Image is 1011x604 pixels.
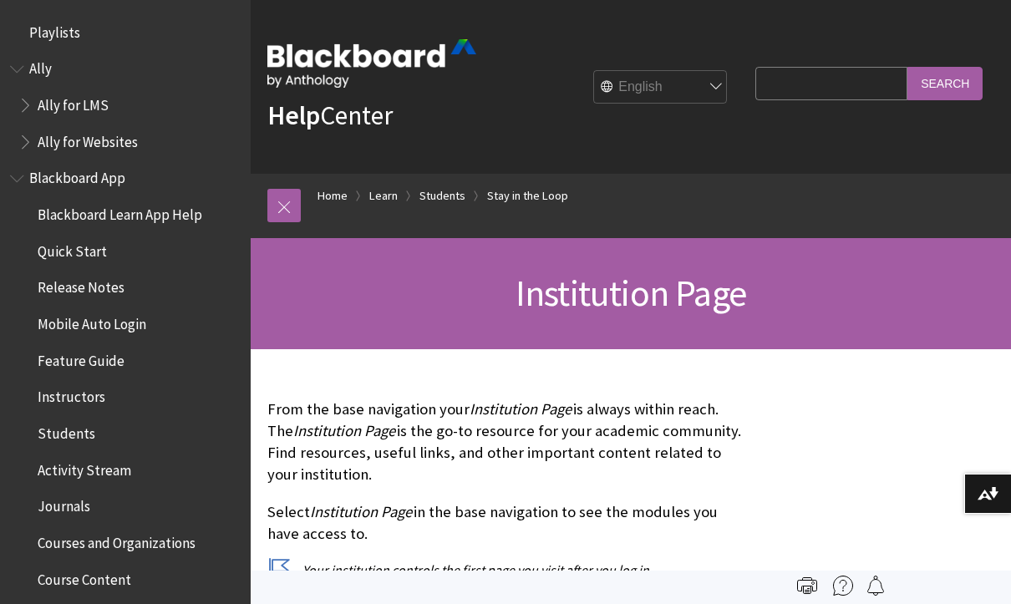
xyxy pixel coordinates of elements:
span: Students [38,419,95,442]
a: HelpCenter [267,99,393,132]
span: Blackboard Learn App Help [38,200,202,223]
span: Ally for LMS [38,91,109,114]
a: Learn [369,185,398,206]
span: Mobile Auto Login [38,310,146,332]
input: Search [907,67,983,99]
img: Blackboard by Anthology [267,39,476,88]
nav: Book outline for Anthology Ally Help [10,55,241,156]
img: Print [797,576,817,596]
a: Students [419,185,465,206]
span: Feature Guide [38,347,124,369]
span: Journals [38,493,90,515]
span: Institution Page [310,502,412,521]
span: Playlists [29,18,80,41]
span: Quick Start [38,237,107,260]
span: Ally [29,55,52,78]
span: Ally for Websites [38,128,138,150]
a: Home [318,185,348,206]
span: Blackboard App [29,165,125,187]
img: Follow this page [866,576,886,596]
strong: Help [267,99,320,132]
span: Institution Page [470,399,572,419]
img: More help [833,576,853,596]
span: Courses and Organizations [38,529,196,551]
p: Your institution controls the first page you visit after you log in. [267,561,747,579]
p: Select in the base navigation to see the modules you have access to. [267,501,747,545]
span: Activity Stream [38,456,131,479]
p: From the base navigation your is always within reach. The is the go-to resource for your academic... [267,398,747,486]
span: Instructors [38,383,105,406]
select: Site Language Selector [594,71,728,104]
span: Institution Page [293,421,395,440]
span: Release Notes [38,274,124,297]
a: Stay in the Loop [487,185,568,206]
span: Institution Page [516,270,746,316]
span: Course Content [38,566,131,588]
nav: Book outline for Playlists [10,18,241,47]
